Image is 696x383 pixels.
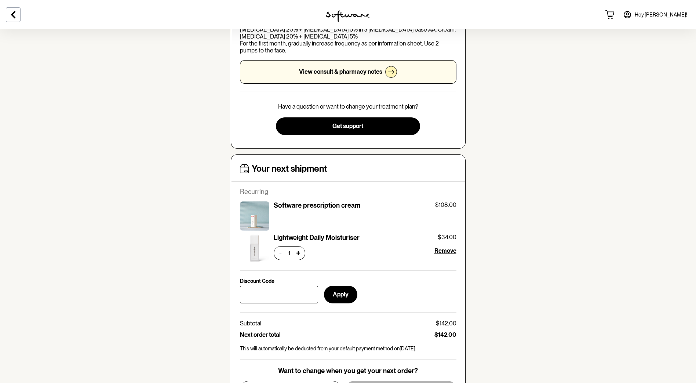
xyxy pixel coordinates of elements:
[240,278,274,284] p: Discount Code
[240,188,456,196] p: Recurring
[274,234,360,242] p: Lightweight Daily Moisturiser
[278,103,418,110] p: Have a question or want to change your treatment plan?
[240,234,269,263] img: clx11w2j6000n3b6dre1x4m6i.png
[434,247,456,254] button: Remove
[274,201,360,209] p: Software prescription cream
[332,123,363,130] span: Get support
[276,248,286,258] button: -
[240,201,269,231] img: cktujd3cr00003e5xydhm4e2c.jpg
[434,331,456,338] p: $142.00
[326,10,370,22] img: software logo
[286,249,293,257] span: 1
[635,12,687,18] span: Hey, [PERSON_NAME] !
[299,68,382,75] p: View consult & pharmacy notes
[438,234,456,241] p: $34.00
[436,320,456,327] p: $142.00
[293,248,303,258] button: +
[240,331,281,338] p: Next order total
[324,286,357,303] button: Apply
[240,320,261,327] p: Subtotal
[435,201,456,208] p: $108.00
[278,367,418,375] p: Want to change when you get your next order?
[619,6,692,23] a: Hey,[PERSON_NAME]!
[240,346,456,352] p: This will automatically be deducted from your default payment method on [DATE] .
[252,164,327,174] h4: Your next shipment
[276,117,420,135] button: Get support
